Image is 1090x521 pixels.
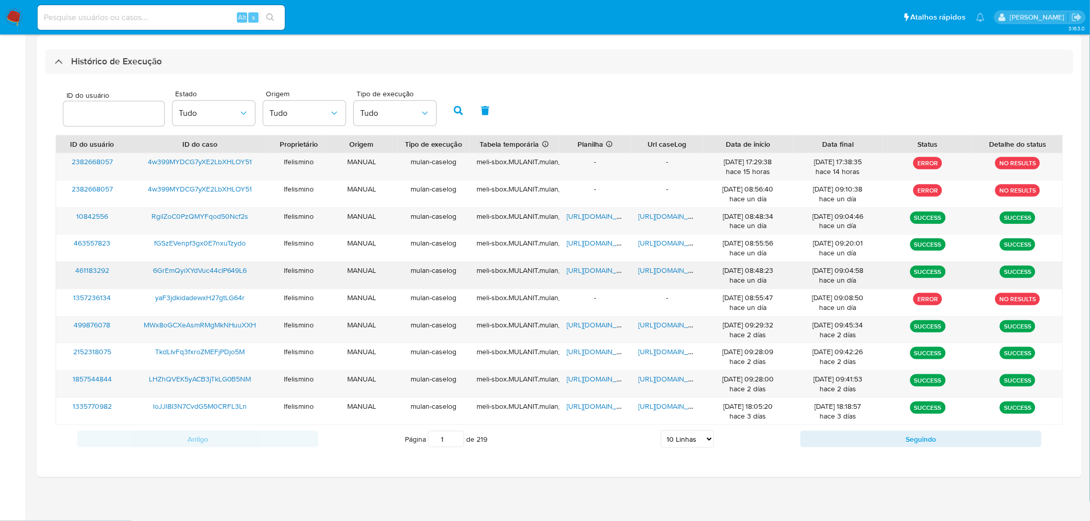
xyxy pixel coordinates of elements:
[252,12,255,22] span: s
[976,13,985,22] a: Notificações
[260,10,281,25] button: search-icon
[1068,24,1085,32] span: 3.163.0
[38,11,285,24] input: Pesquise usuários ou casos...
[911,12,966,23] span: Atalhos rápidos
[238,12,246,22] span: Alt
[1010,12,1068,22] p: laisa.felismino@mercadolivre.com
[1071,12,1082,23] a: Sair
